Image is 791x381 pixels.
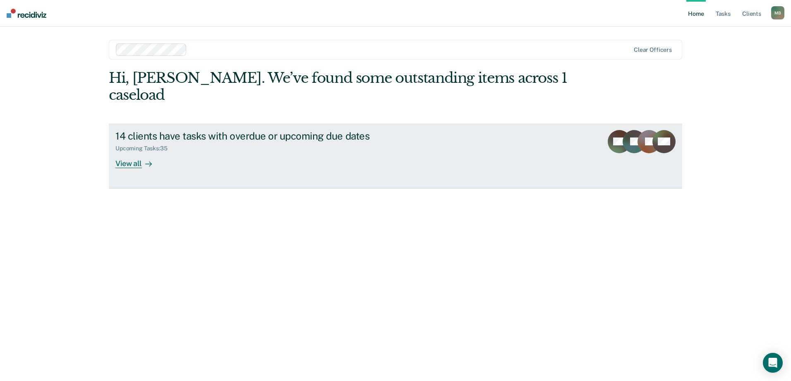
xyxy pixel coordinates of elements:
[115,130,406,142] div: 14 clients have tasks with overdue or upcoming due dates
[771,6,784,19] button: MB
[771,6,784,19] div: M B
[634,46,672,53] div: Clear officers
[115,145,174,152] div: Upcoming Tasks : 35
[115,152,162,168] div: View all
[109,70,568,104] div: Hi, [PERSON_NAME]. We’ve found some outstanding items across 1 caseload
[763,353,783,373] div: Open Intercom Messenger
[109,123,682,188] a: 14 clients have tasks with overdue or upcoming due datesUpcoming Tasks:35View all
[7,9,46,18] img: Recidiviz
